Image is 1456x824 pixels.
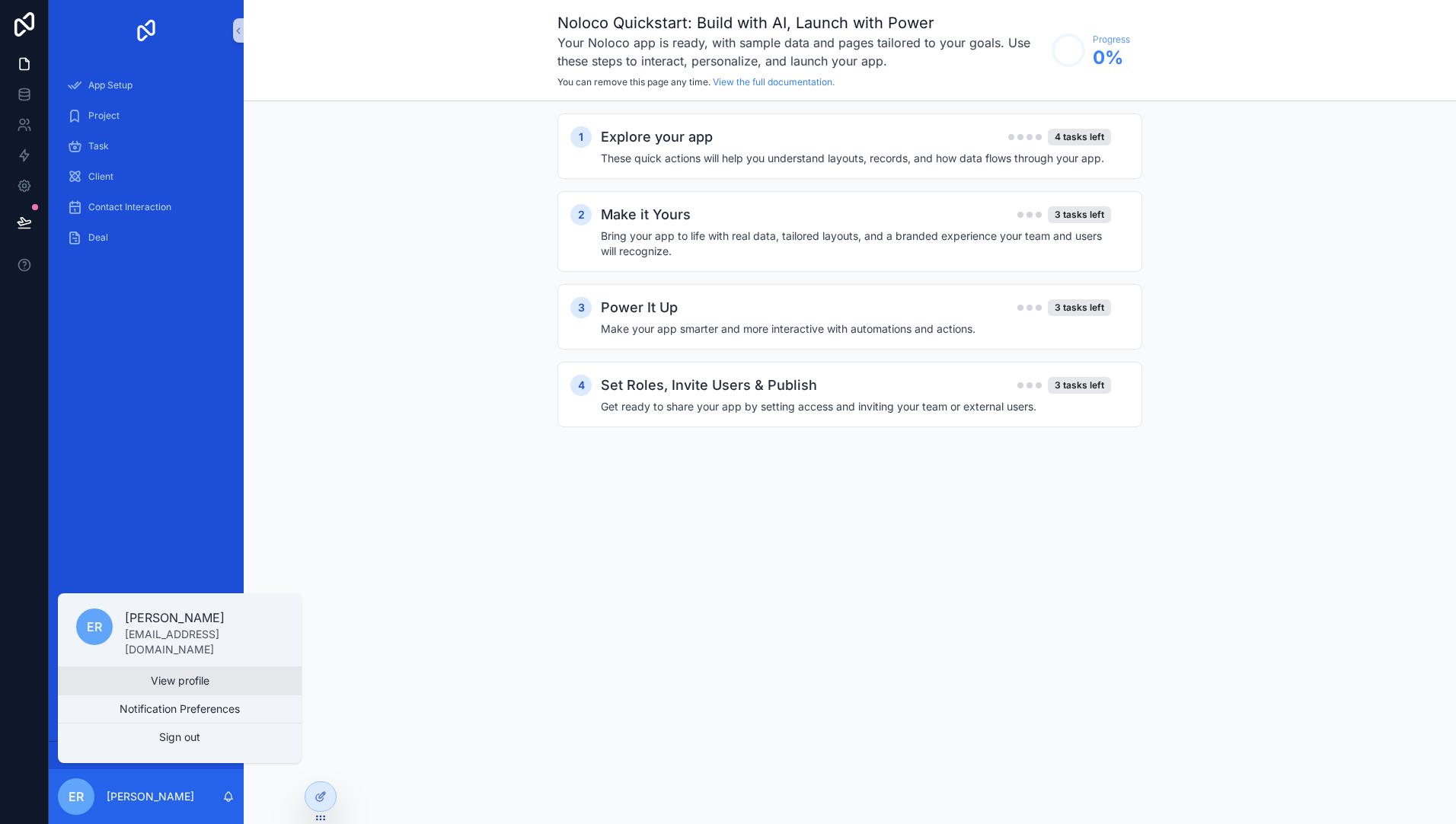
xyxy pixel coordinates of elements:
h1: Noloco Quickstart: Build with AI, Launch with Power [557,12,1044,34]
span: Task [88,140,109,152]
span: You can remove this page any time. [557,76,710,88]
a: Deal [58,224,235,251]
h3: Your Noloco app is ready, with sample data and pages tailored to your goals. Use these steps to i... [557,34,1044,70]
span: ER [87,618,102,636]
a: Task [58,133,235,160]
span: Client [88,171,113,183]
span: App Setup [88,79,133,91]
a: Project [58,102,235,129]
div: scrollable content [49,61,244,271]
span: Deal [88,232,108,244]
span: Progress [1093,34,1130,46]
button: Notification Preferences [58,695,302,723]
a: View the full documentation. [713,76,835,88]
a: App Setup [58,72,235,99]
span: Contact Interaction [88,201,171,213]
a: Powered by [49,741,244,769]
p: [EMAIL_ADDRESS][DOMAIN_NAME] [125,627,283,657]
p: [PERSON_NAME] [107,789,194,804]
img: App logo [134,18,158,43]
a: View profile [58,667,302,695]
p: [PERSON_NAME] [125,608,283,627]
span: 0 % [1093,46,1130,70]
a: Contact Interaction [58,193,235,221]
button: Sign out [58,723,302,751]
span: Project [88,110,120,122]
span: ER [69,787,84,806]
a: Client [58,163,235,190]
